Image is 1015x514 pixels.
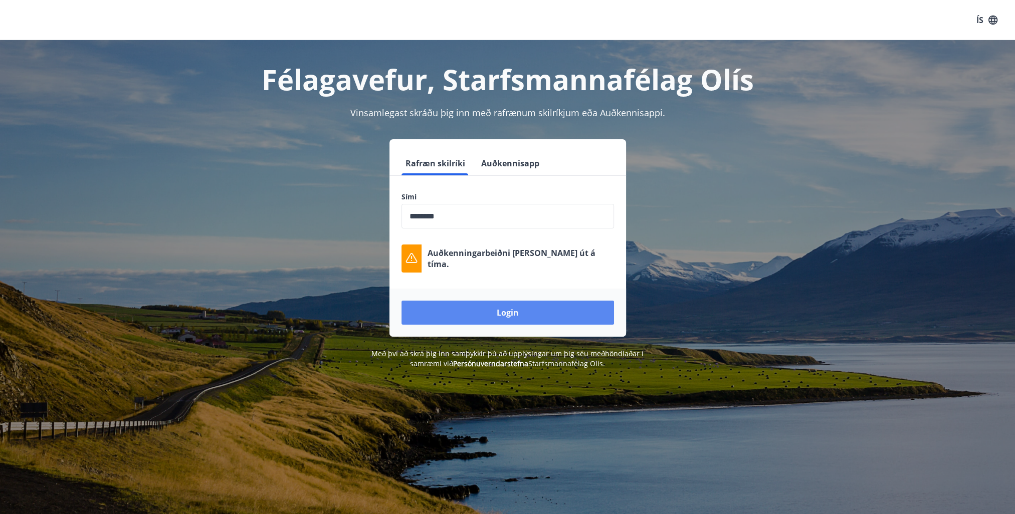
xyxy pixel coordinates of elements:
a: Persónuverndarstefna [453,359,528,368]
h1: Félagavefur, Starfsmannafélag Olís [159,60,857,98]
button: ÍS [971,11,1003,29]
button: Rafræn skilríki [401,151,469,175]
button: Login [401,301,614,325]
label: Sími [401,192,614,202]
span: Með því að skrá þig inn samþykkir þú að upplýsingar um þig séu meðhöndlaðar í samræmi við Starfsm... [371,349,644,368]
button: Auðkennisapp [477,151,543,175]
span: Vinsamlegast skráðu þig inn með rafrænum skilríkjum eða Auðkennisappi. [350,107,665,119]
p: Auðkenningarbeiðni [PERSON_NAME] út á tíma. [428,247,614,270]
